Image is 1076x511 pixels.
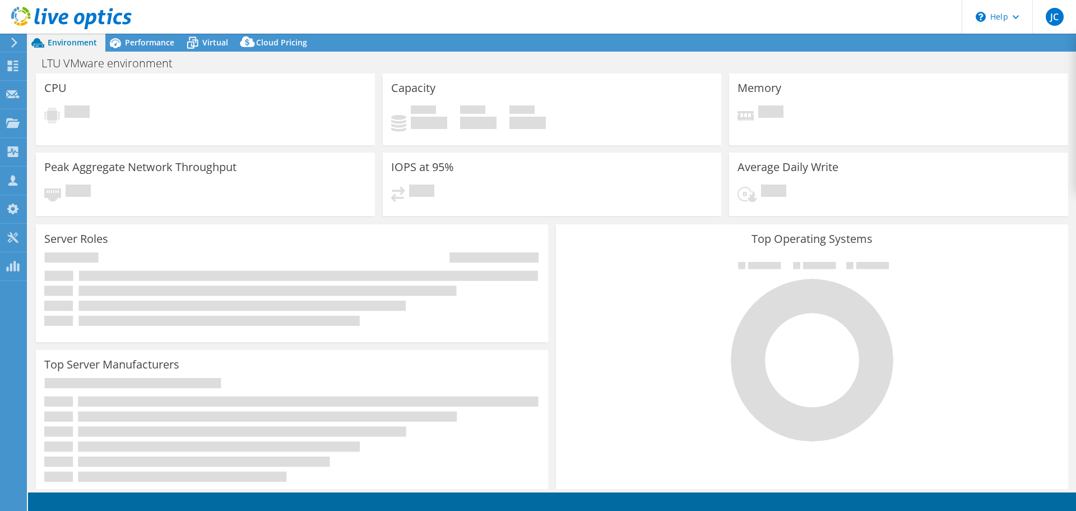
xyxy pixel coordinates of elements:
h3: Top Server Manufacturers [44,358,179,371]
h1: LTU VMware environment [36,57,190,70]
span: Free [460,105,485,117]
span: Cloud Pricing [256,37,307,48]
span: Environment [48,37,97,48]
span: Pending [409,185,434,200]
h4: 0 GiB [460,117,497,129]
h4: 0 GiB [509,117,546,129]
h3: Top Operating Systems [564,233,1060,245]
h3: Capacity [391,82,435,94]
svg: \n [976,12,986,22]
span: Total [509,105,535,117]
h3: Peak Aggregate Network Throughput [44,161,236,173]
span: Performance [125,37,174,48]
h4: 0 GiB [411,117,447,129]
span: Used [411,105,436,117]
span: Pending [758,105,783,121]
h3: Memory [738,82,781,94]
span: Pending [66,185,91,200]
span: JC [1046,8,1064,26]
h3: Server Roles [44,233,108,245]
h3: Average Daily Write [738,161,838,173]
span: Virtual [202,37,228,48]
span: Pending [761,185,786,200]
h3: CPU [44,82,67,94]
h3: IOPS at 95% [391,161,454,173]
span: Pending [64,105,90,121]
